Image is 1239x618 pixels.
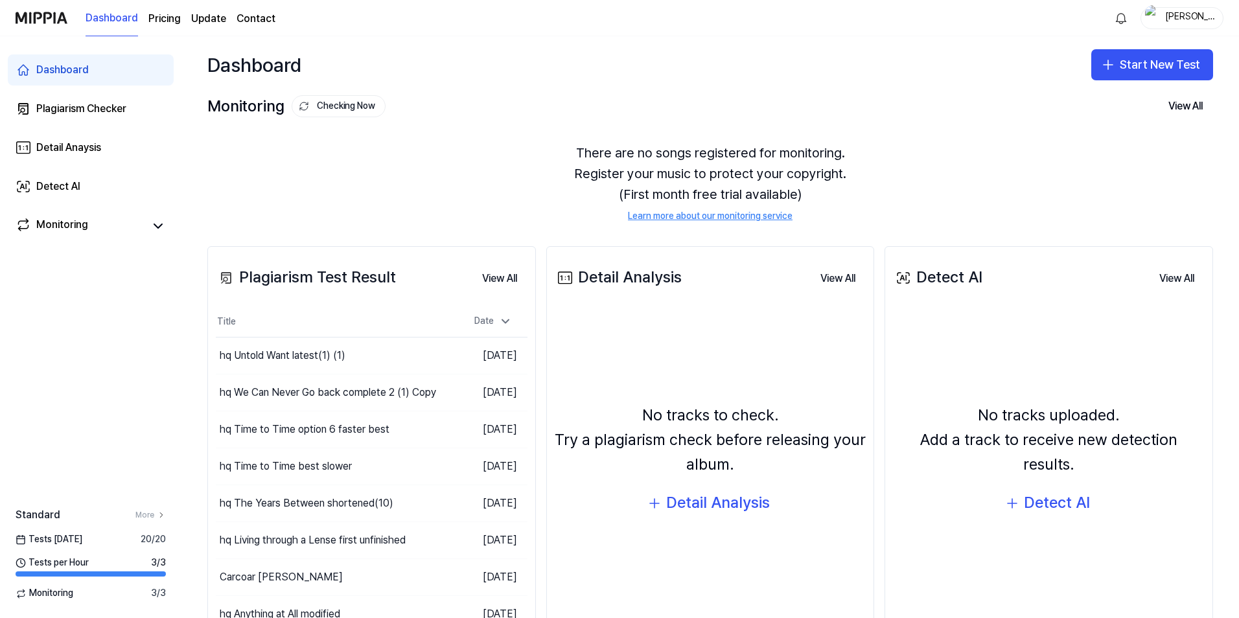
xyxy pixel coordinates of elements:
[216,306,450,338] th: Title
[220,422,389,437] div: hq Time to Time option 6 faster best
[666,490,770,515] div: Detail Analysis
[893,265,982,290] div: Detect AI
[1113,10,1129,26] img: 알림
[1158,93,1213,119] button: View All
[1024,490,1090,515] div: Detect AI
[237,11,275,27] a: Contact
[8,132,174,163] a: Detail Anaysis
[207,127,1213,238] div: There are no songs registered for monitoring. Register your music to protect your copyright. (Fir...
[16,217,145,235] a: Monitoring
[450,411,527,448] td: [DATE]
[220,496,393,511] div: hq The Years Between shortened(10)
[36,62,89,78] div: Dashboard
[1145,5,1161,31] img: profile
[36,140,101,155] div: Detail Anaysis
[207,94,386,119] div: Monitoring
[207,49,301,80] div: Dashboard
[8,93,174,124] a: Plagiarism Checker
[555,403,866,477] div: No tracks to check. Try a plagiarism check before releasing your album.
[16,507,60,523] span: Standard
[135,510,166,521] a: More
[220,569,343,585] div: Carcoar [PERSON_NAME]
[995,488,1103,519] button: Detect AI
[450,338,527,374] td: [DATE]
[1141,7,1223,29] button: profile[PERSON_NAME]
[16,533,82,546] span: Tests [DATE]
[220,348,345,363] div: hq Untold Want latest(1) (1)
[220,459,352,474] div: hq Time to Time best slower
[450,559,527,596] td: [DATE]
[1164,10,1215,25] div: [PERSON_NAME]
[151,556,166,569] span: 3 / 3
[148,11,181,27] button: Pricing
[810,266,866,292] button: View All
[810,264,866,292] a: View All
[638,488,783,519] button: Detail Analysis
[16,587,73,600] span: Monitoring
[450,485,527,522] td: [DATE]
[472,266,527,292] button: View All
[472,264,527,292] a: View All
[216,265,396,290] div: Plagiarism Test Result
[36,101,126,117] div: Plagiarism Checker
[292,95,386,117] button: Checking Now
[469,311,517,332] div: Date
[1149,264,1205,292] a: View All
[141,533,166,546] span: 20 / 20
[8,171,174,202] a: Detect AI
[8,54,174,86] a: Dashboard
[220,385,436,400] div: hq We Can Never Go back complete 2 (1) Copy
[450,374,527,411] td: [DATE]
[893,403,1205,477] div: No tracks uploaded. Add a track to receive new detection results.
[86,1,138,36] a: Dashboard
[450,448,527,485] td: [DATE]
[151,587,166,600] span: 3 / 3
[450,522,527,559] td: [DATE]
[555,265,682,290] div: Detail Analysis
[628,210,793,223] a: Learn more about our monitoring service
[191,11,226,27] a: Update
[36,179,80,194] div: Detect AI
[36,217,88,235] div: Monitoring
[220,532,406,548] div: hq Living through a Lense first unfinished
[16,556,89,569] span: Tests per Hour
[1149,266,1205,292] button: View All
[1091,49,1213,80] button: Start New Test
